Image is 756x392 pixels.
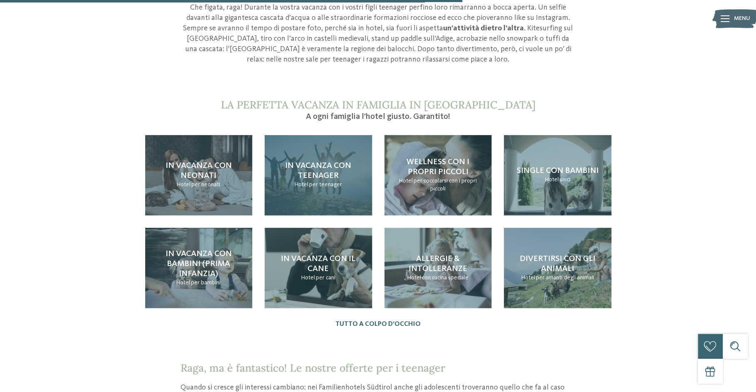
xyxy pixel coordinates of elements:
[295,182,308,187] span: Hotel
[520,255,595,273] span: Divertirsi con gli animali
[335,321,421,328] a: Tutto a colpo d’occhio
[166,162,232,180] span: In vacanza con neonati
[545,177,558,182] span: Hotel
[407,158,469,176] span: Wellness con i propri piccoli
[221,98,535,111] span: La perfetta vacanza in famiglia in [GEOGRAPHIC_DATA]
[316,275,335,281] span: per cani
[177,182,191,187] span: Hotel
[265,228,372,308] a: Progettate delle vacanze con i vostri figli teenager? In vacanza con il cane Hotel per cani
[166,250,232,278] span: In vacanza con bambini (prima infanzia)
[145,135,253,215] a: Progettate delle vacanze con i vostri figli teenager? In vacanza con neonati Hotel per neonati
[181,361,445,375] span: Raga, ma è fantastico! Le nostre offerte per i teenager
[504,228,611,308] a: Progettate delle vacanze con i vostri figli teenager? Divertirsi con gli animali Hotel per amanti...
[414,178,477,192] span: per coccolarsi con i propri piccoli
[559,177,570,182] span: unici
[409,255,467,273] span: Allergie & intolleranze
[535,275,594,281] span: per amanti degli animali
[281,255,355,273] span: In vacanza con il cane
[265,135,372,215] a: Progettate delle vacanze con i vostri figli teenager? In vacanza con teenager Hotel per teenager
[145,228,253,308] a: Progettate delle vacanze con i vostri figli teenager? In vacanza con bambini (prima infanzia) Hot...
[285,162,351,180] span: In vacanza con teenager
[422,275,468,281] span: con cucina speciale
[516,167,598,175] span: Single con bambini
[181,2,576,65] p: Che figata, raga! Durante la vostra vacanza con i vostri figli teenager perfino loro rimarranno a...
[301,275,315,281] span: Hotel
[384,135,492,215] a: Progettate delle vacanze con i vostri figli teenager? Wellness con i propri piccoli Hotel per coc...
[191,182,220,187] span: per neonati
[399,178,413,184] span: Hotel
[521,275,535,281] span: Hotel
[176,280,190,286] span: Hotel
[309,182,342,187] span: per teenager
[443,25,524,32] strong: un’attività dietro l’altra
[306,113,450,121] span: A ogni famiglia l’hotel giusto. Garantito!
[504,135,611,215] a: Progettate delle vacanze con i vostri figli teenager? Single con bambini Hotel unici
[384,228,492,308] a: Progettate delle vacanze con i vostri figli teenager? Allergie & intolleranze Hotel con cucina sp...
[191,280,221,286] span: per bambini
[407,275,421,281] span: Hotel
